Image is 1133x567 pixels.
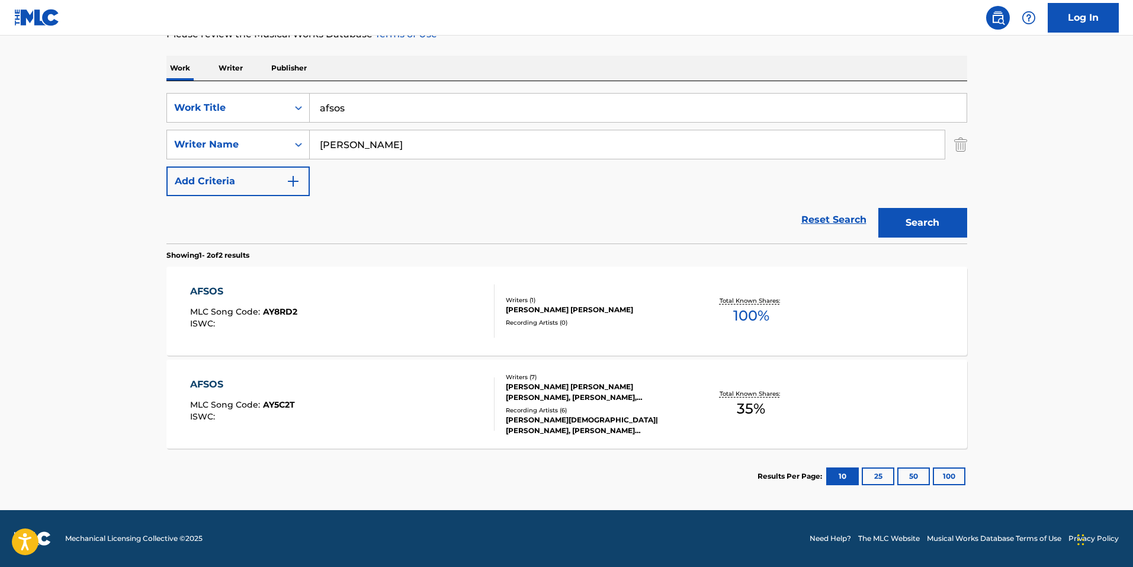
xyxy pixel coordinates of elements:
[858,533,920,544] a: The MLC Website
[190,306,263,317] span: MLC Song Code :
[506,415,685,436] div: [PERSON_NAME][DEMOGRAPHIC_DATA]|[PERSON_NAME], [PERSON_NAME][DEMOGRAPHIC_DATA], [PERSON_NAME], [P...
[166,166,310,196] button: Add Criteria
[506,318,685,327] div: Recording Artists ( 0 )
[215,56,246,81] p: Writer
[190,411,218,422] span: ISWC :
[1068,533,1119,544] a: Privacy Policy
[1017,6,1041,30] div: Help
[897,467,930,485] button: 50
[166,267,967,355] a: AFSOSMLC Song Code:AY8RD2ISWC:Writers (1)[PERSON_NAME] [PERSON_NAME]Recording Artists (0)Total Kn...
[174,101,281,115] div: Work Title
[263,399,295,410] span: AY5C2T
[862,467,894,485] button: 25
[878,208,967,238] button: Search
[263,306,297,317] span: AY8RD2
[166,56,194,81] p: Work
[1074,510,1133,567] iframe: Chat Widget
[14,9,60,26] img: MLC Logo
[268,56,310,81] p: Publisher
[506,373,685,382] div: Writers ( 7 )
[933,467,965,485] button: 100
[190,284,297,299] div: AFSOS
[190,318,218,329] span: ISWC :
[166,360,967,449] a: AFSOSMLC Song Code:AY5C2TISWC:Writers (7)[PERSON_NAME] [PERSON_NAME] [PERSON_NAME], [PERSON_NAME]...
[927,533,1061,544] a: Musical Works Database Terms of Use
[506,296,685,305] div: Writers ( 1 )
[758,471,825,482] p: Results Per Page:
[795,207,872,233] a: Reset Search
[174,137,281,152] div: Writer Name
[166,250,249,261] p: Showing 1 - 2 of 2 results
[1048,3,1119,33] a: Log In
[954,130,967,159] img: Delete Criterion
[65,533,203,544] span: Mechanical Licensing Collective © 2025
[986,6,1010,30] a: Public Search
[14,531,51,546] img: logo
[166,93,967,244] form: Search Form
[1022,11,1036,25] img: help
[190,399,263,410] span: MLC Song Code :
[810,533,851,544] a: Need Help?
[720,389,783,398] p: Total Known Shares:
[991,11,1005,25] img: search
[506,406,685,415] div: Recording Artists ( 6 )
[737,398,765,419] span: 35 %
[286,174,300,188] img: 9d2ae6d4665cec9f34b9.svg
[733,305,769,326] span: 100 %
[506,305,685,315] div: [PERSON_NAME] [PERSON_NAME]
[1077,522,1084,558] div: Drag
[506,382,685,403] div: [PERSON_NAME] [PERSON_NAME] [PERSON_NAME], [PERSON_NAME], [PERSON_NAME][DEMOGRAPHIC_DATA], [PERSO...
[826,467,859,485] button: 10
[720,296,783,305] p: Total Known Shares:
[190,377,295,392] div: AFSOS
